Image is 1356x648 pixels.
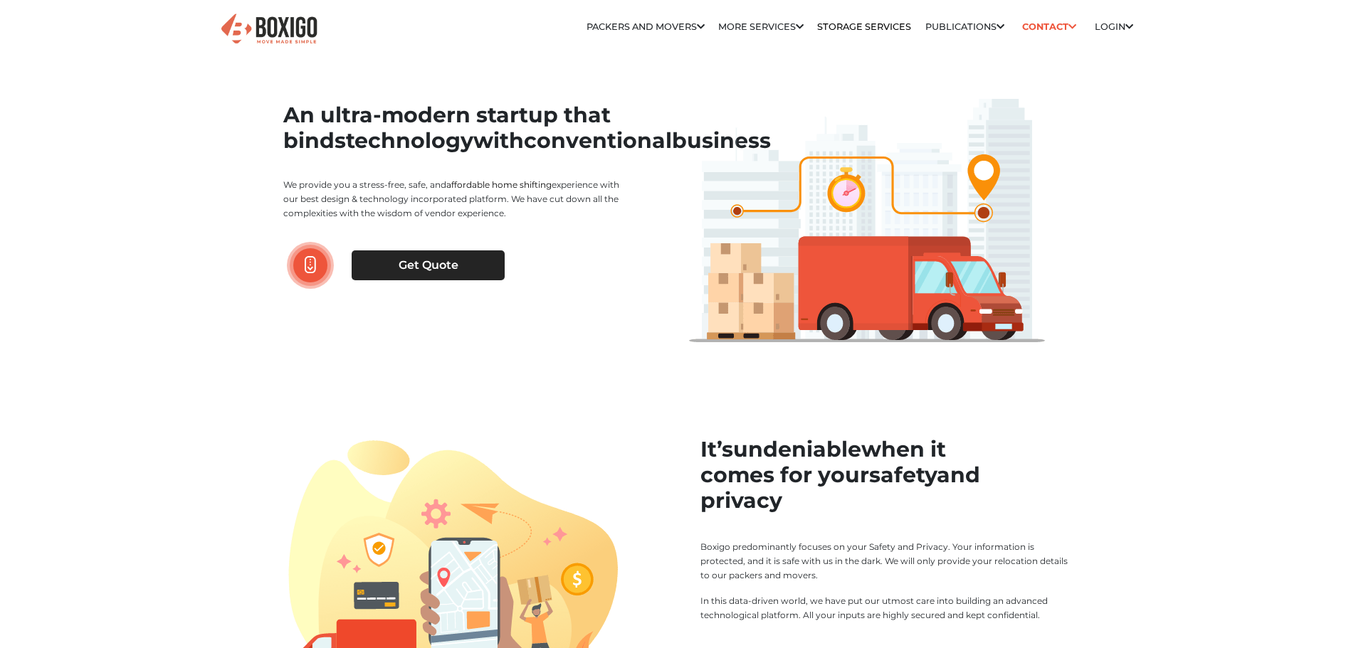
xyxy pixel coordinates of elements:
[346,127,473,154] span: technology
[219,12,319,47] img: Boxigo
[283,102,629,154] h1: An ultra-modern startup that binds with business
[925,21,1004,32] a: Publications
[283,178,629,221] p: We provide you a stress-free, safe, and experience with our best design & technology incorporated...
[700,540,1073,583] p: Boxigo predominantly focuses on your Safety and Privacy. Your information is protected, and it is...
[700,487,782,514] span: privacy
[718,21,804,32] a: More services
[1018,16,1081,38] a: Contact
[446,179,552,190] a: affordable home shifting
[869,462,937,488] span: safety
[524,127,672,154] span: conventional
[352,250,505,280] a: Get Quote
[700,437,1073,514] h2: It’s when it comes for your and
[817,21,911,32] a: Storage Services
[1095,21,1133,32] a: Login
[733,436,861,462] span: undeniable
[305,256,316,274] img: boxigo_packers_and_movers_scroll
[587,21,705,32] a: Packers and Movers
[700,594,1073,622] p: In this data-driven world, we have put our utmost care into building an advanced technological pl...
[689,99,1045,342] img: boxigo_aboutus_truck_nav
